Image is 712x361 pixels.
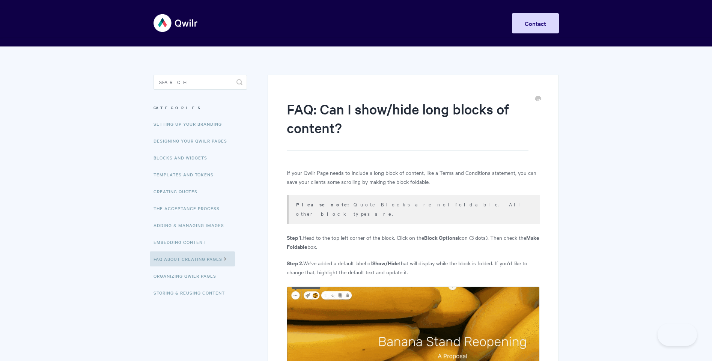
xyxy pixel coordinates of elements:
[287,259,539,277] p: We've added a default label of that will display while the block is folded. If you'd like to chan...
[154,9,198,37] img: Qwilr Help Center
[287,259,303,267] strong: Step 2.
[154,268,222,283] a: Organizing Qwilr Pages
[150,251,235,266] a: FAQ About Creating Pages
[372,259,399,267] strong: Show/Hide
[154,218,230,233] a: Adding & Managing Images
[296,200,530,218] p: Quote Blocks are not foldable. All other block types are.
[535,95,541,103] a: Print this Article
[287,233,303,241] strong: Step 1.
[154,116,227,131] a: Setting up your Branding
[154,285,230,300] a: Storing & Reusing Content
[287,233,539,251] p: Head to the top left corner of the block. Click on the icon (3 dots). Then check the box.
[154,167,219,182] a: Templates and Tokens
[154,184,203,199] a: Creating Quotes
[154,150,213,165] a: Blocks and Widgets
[424,233,458,241] strong: Block Options
[287,233,539,250] strong: Make Foldable
[512,13,559,33] a: Contact
[296,201,354,208] strong: Please note:
[287,99,528,151] h1: FAQ: Can I show/hide long blocks of content?
[154,75,247,90] input: Search
[287,168,539,186] p: If your Qwilr Page needs to include a long block of content, like a Terms and Conditions statemen...
[154,235,211,250] a: Embedding Content
[658,323,697,346] iframe: Toggle Customer Support
[154,133,233,148] a: Designing Your Qwilr Pages
[154,201,225,216] a: The Acceptance Process
[154,101,247,114] h3: Categories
